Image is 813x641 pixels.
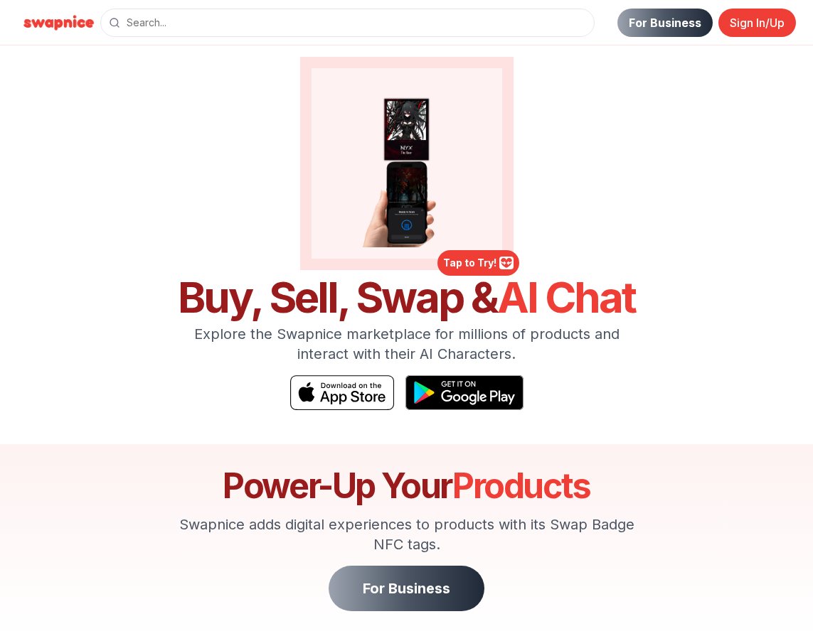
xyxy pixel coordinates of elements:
[290,375,394,410] img: Download Swapnice on the App Store
[168,276,646,318] h1: Buy, Sell, Swap &
[168,324,646,364] p: Explore the Swapnice marketplace for millions of products and interact with their AI Characters.
[100,9,595,37] input: Search...
[718,9,796,37] a: Sign In/Up
[168,469,646,503] h2: Power-Up Your
[323,80,491,247] img: NFC Scan Demonstration
[617,9,713,37] a: For Business
[168,515,646,554] p: Swapnice adds digital experiences to products with its Swap Badge NFC tags.
[17,11,100,34] img: Swapnice Logo
[452,465,590,507] span: Products
[405,375,524,410] img: Get it on Google Play
[497,271,635,323] span: AI Chat
[329,566,484,611] a: For Business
